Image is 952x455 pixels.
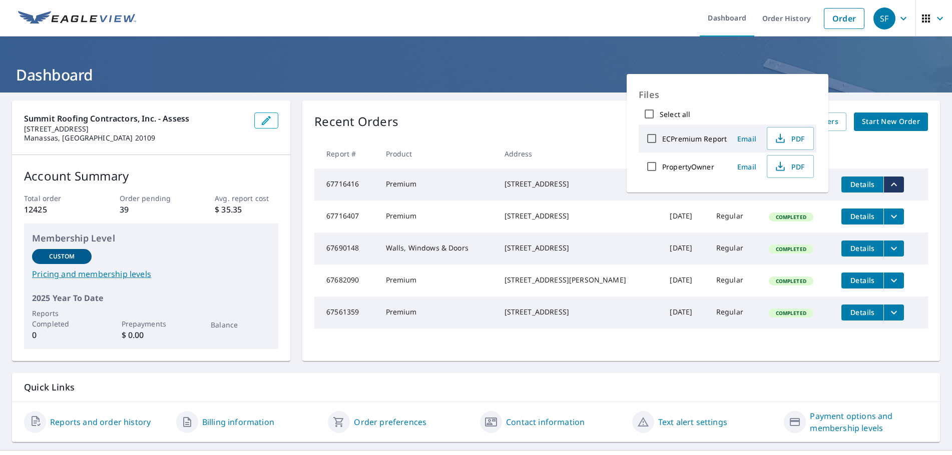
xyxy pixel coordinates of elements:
label: PropertyOwner [662,162,714,171]
span: Details [847,211,877,221]
p: $ 35.35 [215,203,278,215]
td: Premium [378,168,497,200]
a: Reports and order history [50,416,151,428]
td: 67716416 [314,168,377,200]
button: PDF [767,127,814,150]
td: Premium [378,296,497,328]
button: Email [731,131,763,146]
span: Completed [770,213,812,220]
p: Recent Orders [314,112,398,131]
div: SF [873,7,895,29]
p: 2025 Year To Date [32,292,270,304]
p: 39 [120,203,183,215]
div: [STREET_ADDRESS][PERSON_NAME] [505,275,654,285]
td: Regular [708,200,761,232]
td: 67716407 [314,200,377,232]
span: Details [847,307,877,317]
button: detailsBtn-67690148 [841,240,883,256]
a: Start New Order [854,112,928,131]
label: Select all [660,109,690,119]
button: detailsBtn-67561359 [841,304,883,320]
td: Regular [708,264,761,296]
p: Account Summary [24,167,278,185]
span: Completed [770,277,812,284]
button: filesDropdownBtn-67716407 [883,208,904,224]
div: [STREET_ADDRESS] [505,243,654,253]
span: PDF [773,160,805,172]
td: [DATE] [662,232,708,264]
td: Premium [378,200,497,232]
button: detailsBtn-67716407 [841,208,883,224]
p: 12425 [24,203,88,215]
td: Walls, Windows & Doors [378,232,497,264]
p: Membership Level [32,231,270,245]
p: Reports Completed [32,308,92,329]
td: [DATE] [662,296,708,328]
span: Completed [770,309,812,316]
p: Manassas, [GEOGRAPHIC_DATA] 20109 [24,133,246,142]
td: 67690148 [314,232,377,264]
p: Custom [49,252,75,261]
p: Summit Roofing Contractors, Inc. - Assess [24,112,246,124]
div: [STREET_ADDRESS] [505,307,654,317]
p: Files [639,86,816,103]
span: PDF [773,132,805,144]
div: [STREET_ADDRESS] [505,211,654,221]
p: Order pending [120,193,183,203]
td: Premium [378,264,497,296]
h1: Dashboard [12,64,940,85]
p: Total order [24,193,88,203]
label: ECPremium Report [662,134,727,143]
a: Billing information [202,416,274,428]
img: EV Logo [18,11,136,26]
span: Completed [770,245,812,252]
span: Details [847,179,877,189]
span: Details [847,275,877,285]
td: 67561359 [314,296,377,328]
p: Prepayments [122,318,181,329]
span: Details [847,243,877,253]
p: Quick Links [24,381,928,393]
th: Address [497,139,662,168]
span: Start New Order [862,115,920,128]
button: filesDropdownBtn-67690148 [883,240,904,256]
button: filesDropdownBtn-67561359 [883,304,904,320]
div: [STREET_ADDRESS] [505,179,654,189]
td: 67682090 [314,264,377,296]
button: detailsBtn-67682090 [841,272,883,288]
p: $ 0.00 [122,329,181,341]
td: [DATE] [662,264,708,296]
button: PDF [767,155,814,178]
th: Product [378,139,497,168]
p: 0 [32,329,92,341]
td: Regular [708,232,761,264]
a: Text alert settings [658,416,727,428]
th: Report # [314,139,377,168]
button: Email [731,159,763,174]
button: filesDropdownBtn-67682090 [883,272,904,288]
a: Contact information [506,416,585,428]
a: Payment options and membership levels [810,410,928,434]
p: [STREET_ADDRESS] [24,124,246,133]
a: Order preferences [354,416,426,428]
button: detailsBtn-67716416 [841,176,883,192]
p: Avg. report cost [215,193,278,203]
span: Email [735,162,759,171]
a: Order [824,8,864,29]
button: filesDropdownBtn-67716416 [883,176,904,192]
td: [DATE] [662,200,708,232]
a: Pricing and membership levels [32,268,270,280]
td: Regular [708,296,761,328]
span: Email [735,134,759,143]
p: Balance [211,319,270,330]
